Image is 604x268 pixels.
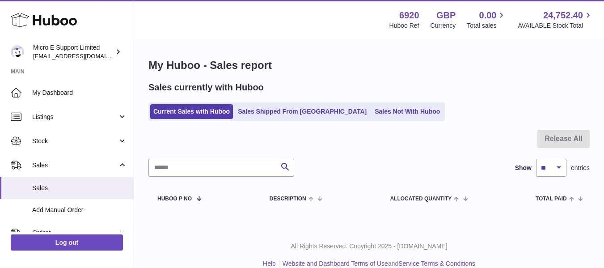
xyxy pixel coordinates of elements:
span: Add Manual Order [32,206,127,214]
span: Total sales [467,21,507,30]
span: Stock [32,137,118,145]
p: All Rights Reserved. Copyright 2025 - [DOMAIN_NAME] [141,242,597,251]
a: 0.00 Total sales [467,9,507,30]
span: Total paid [536,196,567,202]
span: entries [571,164,590,172]
span: 24,752.40 [543,9,583,21]
div: Micro E Support Limited [33,43,114,60]
a: Sales Shipped From [GEOGRAPHIC_DATA] [235,104,370,119]
a: Sales Not With Huboo [372,104,443,119]
span: 0.00 [479,9,497,21]
a: Service Terms & Conditions [398,260,475,267]
a: Help [263,260,276,267]
div: Currency [431,21,456,30]
span: Orders [32,229,118,237]
span: Huboo P no [157,196,192,202]
span: ALLOCATED Quantity [390,196,452,202]
span: My Dashboard [32,89,127,97]
strong: GBP [436,9,456,21]
span: Sales [32,184,127,192]
div: Huboo Ref [389,21,419,30]
img: contact@micropcsupport.com [11,45,24,59]
span: [EMAIL_ADDRESS][DOMAIN_NAME] [33,52,131,60]
li: and [279,259,475,268]
strong: 6920 [399,9,419,21]
a: Current Sales with Huboo [150,104,233,119]
h1: My Huboo - Sales report [148,58,590,72]
span: Description [270,196,306,202]
a: Log out [11,234,123,251]
span: Sales [32,161,118,170]
a: Website and Dashboard Terms of Use [283,260,388,267]
a: 24,752.40 AVAILABLE Stock Total [518,9,593,30]
span: AVAILABLE Stock Total [518,21,593,30]
h2: Sales currently with Huboo [148,81,264,94]
span: Listings [32,113,118,121]
label: Show [515,164,532,172]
